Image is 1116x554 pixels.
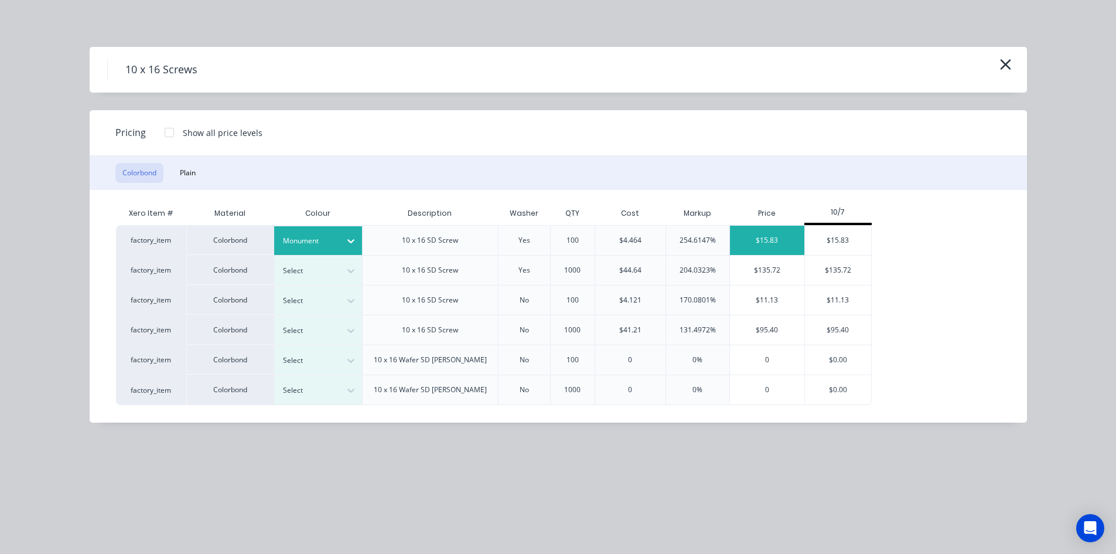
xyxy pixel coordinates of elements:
div: QTY [556,199,589,228]
div: Colorbond [186,345,274,375]
div: $95.40 [805,315,871,345]
div: 0% [692,385,702,395]
div: 10 x 16 Wafer SD [PERSON_NAME] [374,355,487,365]
div: 0 [730,375,804,405]
h4: 10 x 16 Screws [107,59,215,81]
div: 100 [566,235,579,246]
div: 1000 [564,385,581,395]
div: 1000 [564,265,581,276]
div: 254.6147% [680,235,716,246]
div: No [520,295,529,305]
button: Plain [173,163,203,183]
div: factory_item [116,255,186,285]
div: $4.464 [619,235,641,246]
div: Washer [500,199,548,228]
div: 100 [566,295,579,305]
button: Colorbond [115,163,163,183]
div: Yes [518,265,530,276]
div: 131.4972% [680,325,716,335]
div: factory_item [116,285,186,315]
div: 0 [628,355,632,365]
div: 10 x 16 SD Screw [402,265,458,276]
div: $11.13 [730,286,804,315]
div: Colorbond [186,285,274,315]
div: 0 [730,345,804,375]
div: Show all price levels [183,127,262,139]
div: factory_item [116,375,186,405]
div: Colour [274,202,362,225]
div: factory_item [116,225,186,255]
div: factory_item [116,345,186,375]
div: No [520,325,529,335]
div: Colorbond [186,315,274,345]
div: $11.13 [805,286,871,315]
div: 100 [566,355,579,365]
div: $4.121 [619,295,641,305]
div: 10/7 [804,207,872,217]
div: 1000 [564,325,581,335]
div: Markup [665,202,729,225]
div: $15.83 [805,226,871,255]
div: Material [186,202,274,225]
div: $44.64 [619,265,641,276]
div: Description [398,199,461,228]
div: 0 [628,385,632,395]
div: 170.0801% [680,295,716,305]
div: 10 x 16 SD Screw [402,295,458,305]
div: Yes [518,235,530,246]
div: Xero Item # [116,202,186,225]
div: Colorbond [186,375,274,405]
div: $0.00 [805,345,871,375]
div: No [520,385,529,395]
div: factory_item [116,315,186,345]
div: $135.72 [805,256,871,285]
div: 10 x 16 SD Screw [402,325,458,335]
div: $95.40 [730,315,804,345]
div: $41.21 [619,325,641,335]
div: Colorbond [186,255,274,285]
div: $15.83 [730,226,804,255]
div: Open Intercom Messenger [1076,514,1104,542]
div: $135.72 [730,256,804,285]
div: 10 x 16 Wafer SD [PERSON_NAME] [374,385,487,395]
div: 10 x 16 SD Screw [402,235,458,246]
div: 0% [692,355,702,365]
div: Price [729,202,804,225]
div: Colorbond [186,225,274,255]
div: No [520,355,529,365]
div: 204.0323% [680,265,716,276]
div: $0.00 [805,375,871,405]
span: Pricing [115,125,146,140]
div: Cost [595,202,666,225]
